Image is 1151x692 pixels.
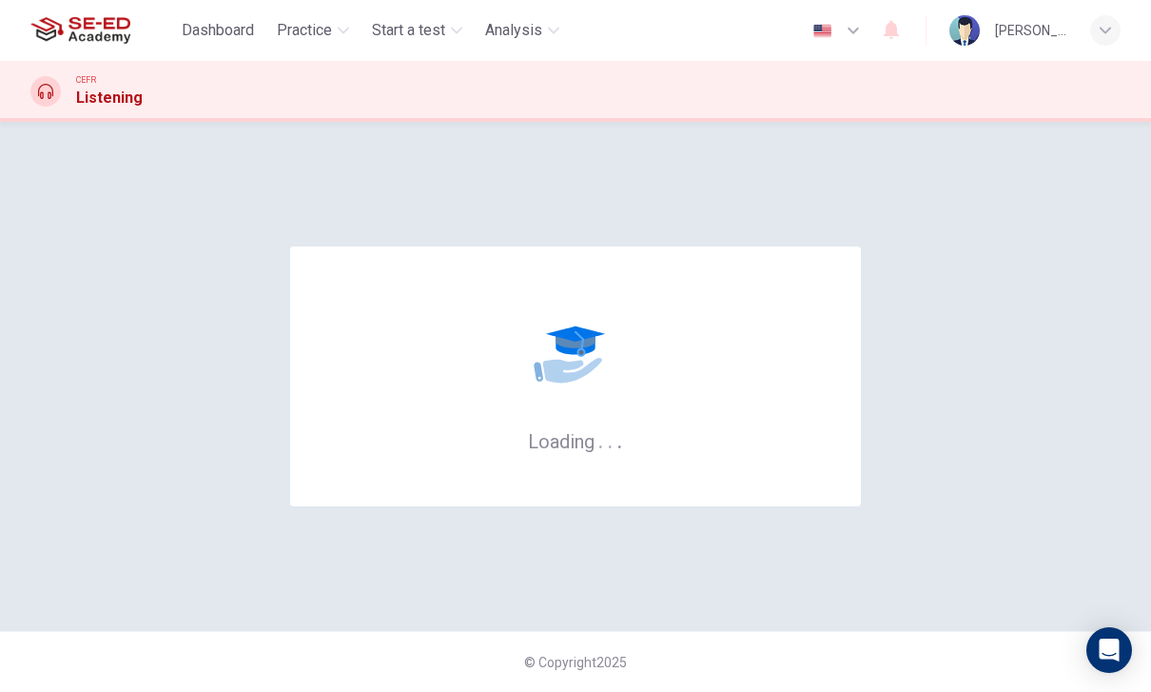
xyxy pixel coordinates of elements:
[616,424,623,455] h6: .
[1086,627,1132,673] div: Open Intercom Messenger
[810,24,834,38] img: en
[277,19,332,42] span: Practice
[478,13,567,48] button: Analysis
[364,13,470,48] button: Start a test
[524,655,627,670] span: © Copyright 2025
[30,11,174,49] a: SE-ED Academy logo
[372,19,445,42] span: Start a test
[949,15,980,46] img: Profile picture
[607,424,614,455] h6: .
[182,19,254,42] span: Dashboard
[995,19,1067,42] div: [PERSON_NAME]
[597,424,604,455] h6: .
[76,87,143,109] h1: Listening
[528,428,623,453] h6: Loading
[269,13,357,48] button: Practice
[30,11,130,49] img: SE-ED Academy logo
[485,19,542,42] span: Analysis
[174,13,262,48] button: Dashboard
[76,73,96,87] span: CEFR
